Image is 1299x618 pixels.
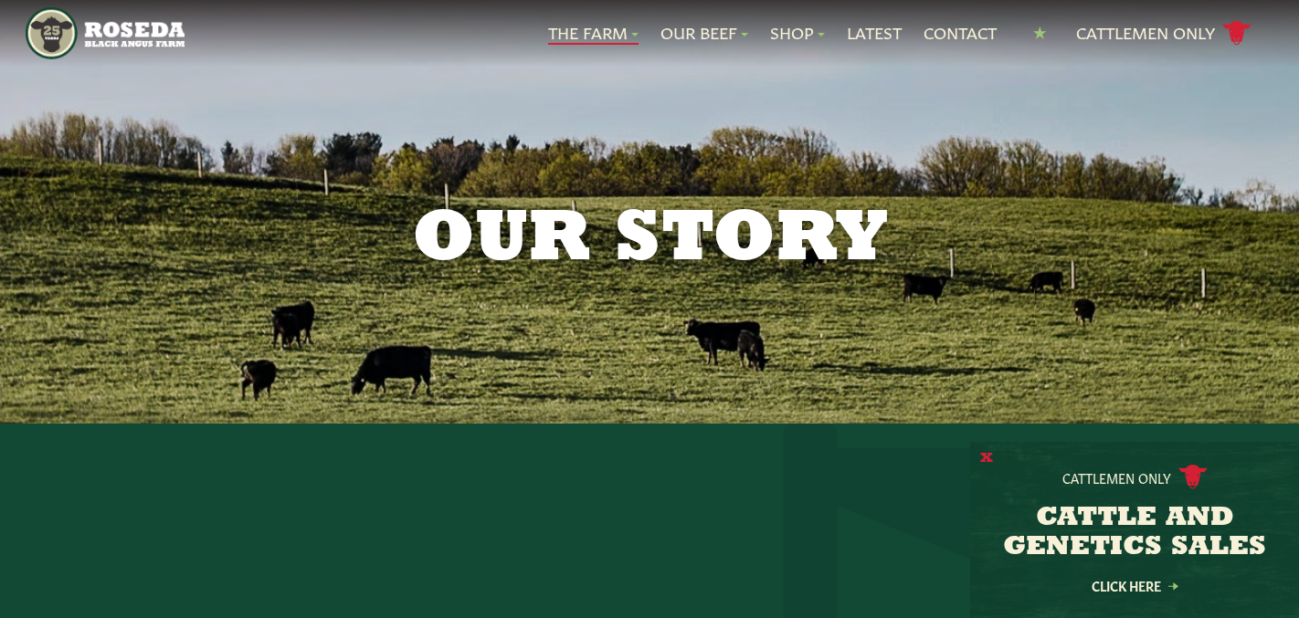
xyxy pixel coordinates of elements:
button: X [980,449,993,468]
a: Our Beef [660,21,748,45]
h3: CATTLE AND GENETICS SALES [993,504,1276,562]
a: Shop [770,21,825,45]
a: Latest [847,21,902,45]
a: Contact [924,21,997,45]
a: The Farm [548,21,639,45]
img: https://roseda.com/wp-content/uploads/2021/05/roseda-25-header.png [26,7,185,59]
a: Cattlemen Only [1076,17,1251,49]
h1: Our Story [182,204,1117,278]
img: cattle-icon.svg [1178,465,1208,489]
a: Click Here [1052,580,1217,592]
p: Cattlemen Only [1062,468,1171,487]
